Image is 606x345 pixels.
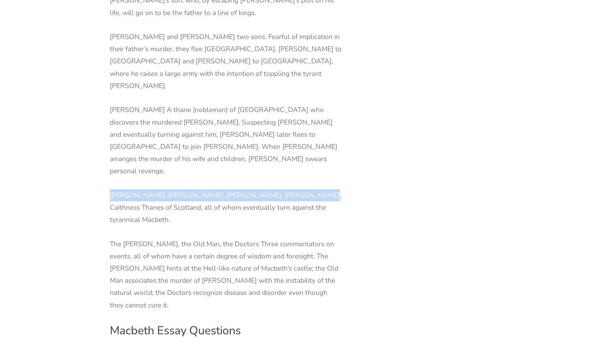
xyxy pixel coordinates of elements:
[110,189,342,226] p: [PERSON_NAME], [PERSON_NAME], [PERSON_NAME], [PERSON_NAME], Caithness Thanes of Scotland, all of ...
[483,264,606,345] iframe: Chat Widget
[110,31,342,92] p: [PERSON_NAME] and [PERSON_NAME] two sons. Fearful of implication in their father’s murder, they f...
[110,104,342,177] p: [PERSON_NAME] A thane (nobleman) of [GEOGRAPHIC_DATA] who discovers the murdered [PERSON_NAME]. S...
[110,323,342,338] h2: Macbeth Essay Questions
[110,238,342,311] p: The [PERSON_NAME], the Old Man, the Doctors Three commentators on events, all of whom have a cert...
